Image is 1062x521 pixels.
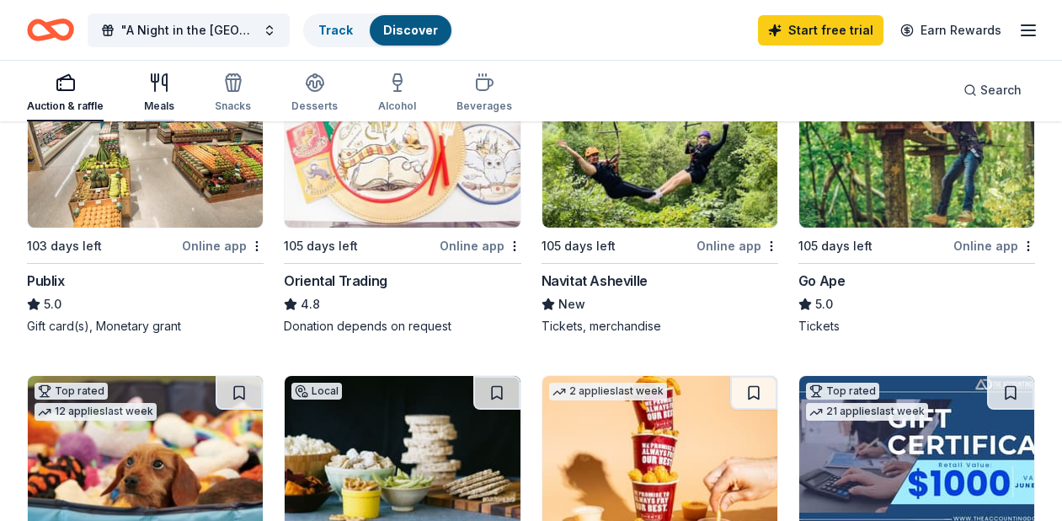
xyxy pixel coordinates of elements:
div: Online app [696,235,778,256]
span: 5.0 [815,294,833,314]
a: Image for Publix1 applylast week103 days leftOnline appPublix5.0Gift card(s), Monetary grant [27,67,264,335]
button: Auction & raffle [27,66,104,121]
div: Local [291,383,342,400]
a: Image for Navitat AshevilleLocal105 days leftOnline appNavitat AshevilleNewTickets, merchandise [542,67,778,335]
div: Publix [27,271,65,291]
button: TrackDiscover [303,13,453,47]
a: Home [27,10,74,50]
div: 105 days left [798,236,873,256]
div: Snacks [215,99,251,113]
span: "A Night in the [GEOGRAPHIC_DATA]: The [PERSON_NAME] School Benefit Fundraiser" [121,20,256,40]
button: "A Night in the [GEOGRAPHIC_DATA]: The [PERSON_NAME] School Benefit Fundraiser" [88,13,290,47]
button: Beverages [456,66,512,121]
div: Top rated [806,383,879,400]
div: Alcohol [378,99,416,113]
button: Desserts [291,66,338,121]
div: Beverages [456,99,512,113]
div: 12 applies last week [35,403,157,421]
span: New [558,294,585,314]
a: Image for Go Ape105 days leftOnline appGo Ape5.0Tickets [798,67,1035,335]
div: Online app [440,235,521,256]
div: Auction & raffle [27,99,104,113]
div: Desserts [291,99,338,113]
div: Donation depends on request [284,318,520,335]
span: 4.8 [301,294,320,314]
a: Track [318,23,353,37]
img: Image for Navitat Asheville [542,67,777,228]
div: Navitat Asheville [542,271,648,291]
img: Image for Publix [28,67,263,228]
div: 2 applies last week [549,383,667,400]
img: Image for Go Ape [799,67,1034,228]
span: 5.0 [44,294,61,314]
a: Image for Oriental TradingTop rated10 applieslast week105 days leftOnline appOriental Trading4.8D... [284,67,520,335]
a: Discover [383,23,438,37]
span: Search [980,80,1022,100]
div: Meals [144,99,174,113]
button: Alcohol [378,66,416,121]
button: Snacks [215,66,251,121]
div: Online app [953,235,1035,256]
button: Meals [144,66,174,121]
div: Go Ape [798,271,846,291]
img: Image for Oriental Trading [285,67,520,228]
div: Top rated [35,383,108,400]
div: 21 applies last week [806,403,928,421]
div: 105 days left [284,236,358,256]
button: Search [950,73,1035,107]
div: Gift card(s), Monetary grant [27,318,264,335]
a: Earn Rewards [890,15,1011,46]
div: Tickets, merchandise [542,318,778,335]
div: Online app [182,235,264,256]
div: 103 days left [27,236,102,256]
div: Tickets [798,318,1035,335]
a: Start free trial [758,15,883,46]
div: Oriental Trading [284,271,387,291]
div: 105 days left [542,236,616,256]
